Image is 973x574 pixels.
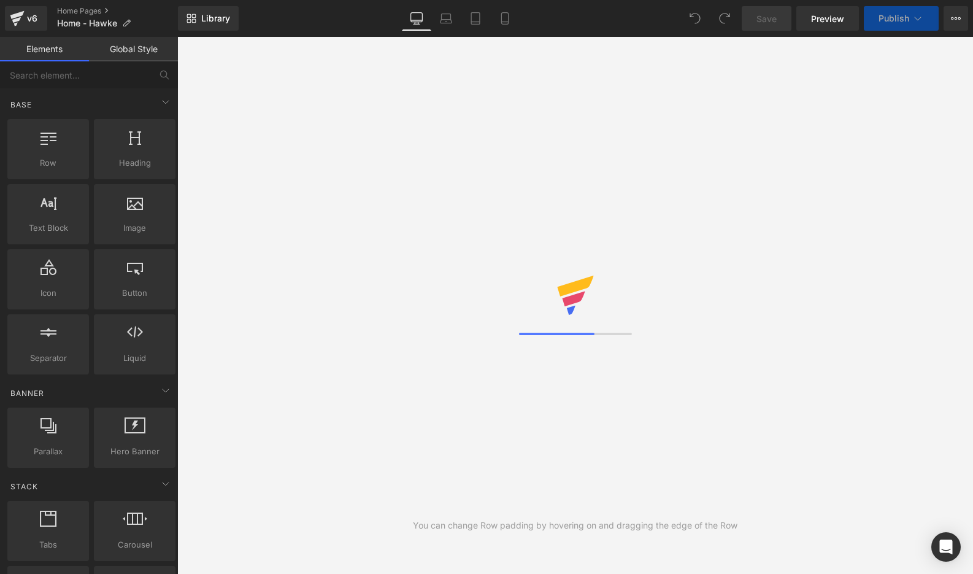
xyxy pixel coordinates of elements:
span: Button [98,287,172,300]
span: Icon [11,287,85,300]
a: Home Pages [57,6,178,16]
span: Banner [9,387,45,399]
a: Desktop [402,6,431,31]
a: Tablet [461,6,490,31]
a: Global Style [89,37,178,61]
span: Library [201,13,230,24]
span: Publish [879,14,909,23]
span: Preview [811,12,844,25]
a: Laptop [431,6,461,31]
a: Mobile [490,6,520,31]
span: Text Block [11,222,85,235]
div: Open Intercom Messenger [931,532,961,562]
button: Redo [712,6,737,31]
div: You can change Row padding by hovering on and dragging the edge of the Row [413,519,737,532]
span: Image [98,222,172,235]
span: Stack [9,481,39,492]
button: Publish [864,6,939,31]
span: Liquid [98,352,172,365]
span: Carousel [98,538,172,551]
span: Parallax [11,445,85,458]
span: Separator [11,352,85,365]
span: Tabs [11,538,85,551]
button: More [944,6,968,31]
div: v6 [25,10,40,26]
span: Base [9,99,33,111]
a: New Library [178,6,239,31]
span: Save [756,12,777,25]
span: Row [11,157,85,169]
button: Undo [683,6,707,31]
span: Heading [98,157,172,169]
a: v6 [5,6,47,31]
span: Home - Hawke [57,18,117,28]
span: Hero Banner [98,445,172,458]
a: Preview [796,6,859,31]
